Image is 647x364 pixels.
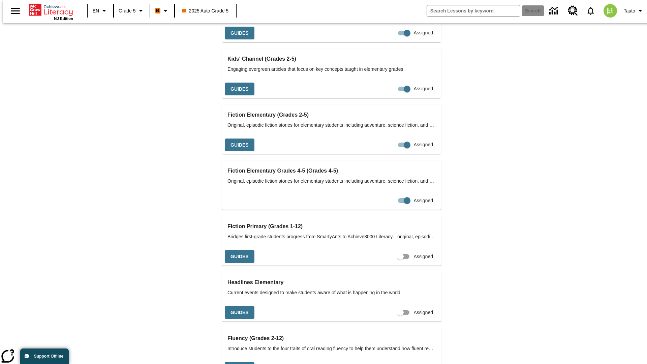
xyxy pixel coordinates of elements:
img: avatar image [604,4,617,18]
button: Profile/Settings [621,5,647,17]
button: Grade: Grade 5, Select a grade [116,5,148,17]
button: Guides [225,27,254,40]
span: Bridges first-grade students progress from SmartyAnts to Achieve3000 Literacy—original, episodic ... [227,233,436,240]
h3: Headlines Elementary [227,278,436,287]
span: Grade 5 [119,7,136,14]
button: Language: EN, Select a language [90,5,111,17]
span: Introduce students to the four traits of oral reading fluency to help them understand how fluent ... [227,345,436,352]
span: Assigned [413,253,433,260]
button: Guides [225,250,254,263]
h3: Fiction Elementary (Grades 2-5) [227,110,436,120]
h3: Kids' Channel (Grades 2-5) [227,54,436,64]
span: 2025 Auto Grade 5 [182,7,229,14]
span: Original, episodic fiction stories for elementary students including adventure, science fiction, ... [227,178,436,185]
span: Assigned [413,29,433,36]
a: Home [29,3,73,17]
span: Assigned [413,197,433,204]
span: Tauto [624,7,635,14]
div: Home [29,2,73,21]
span: Assigned [413,85,433,92]
span: Current events designed to make students aware of what is happening in the world [227,289,436,296]
button: Guides [225,306,254,319]
a: Notifications [582,2,599,20]
span: NJ Edition [54,17,73,21]
span: Original, episodic fiction stories for elementary students including adventure, science fiction, ... [227,122,436,129]
span: B [156,6,159,15]
a: Resource Center, Will open in new tab [564,2,582,20]
button: Support Offline [20,348,69,364]
h3: Fiction Elementary Grades 4-5 (Grades 4-5) [227,166,436,176]
span: Support Offline [34,354,63,359]
button: Guides [225,83,254,96]
input: search field [427,5,520,16]
span: EN [93,7,99,14]
span: Assigned [413,141,433,148]
button: Guides [225,139,254,152]
span: Assigned [413,309,433,316]
a: Data Center [545,2,564,20]
h3: Fluency (Grades 2-12) [227,334,436,343]
span: Engaging evergreen articles that focus on key concepts taught in elementary grades [227,66,436,73]
h3: Fiction Primary (Grades 1-12) [227,222,436,231]
button: Open side menu [5,1,25,21]
button: Boost Class color is orange. Change class color [152,5,172,17]
button: Select a new avatar [599,2,621,20]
